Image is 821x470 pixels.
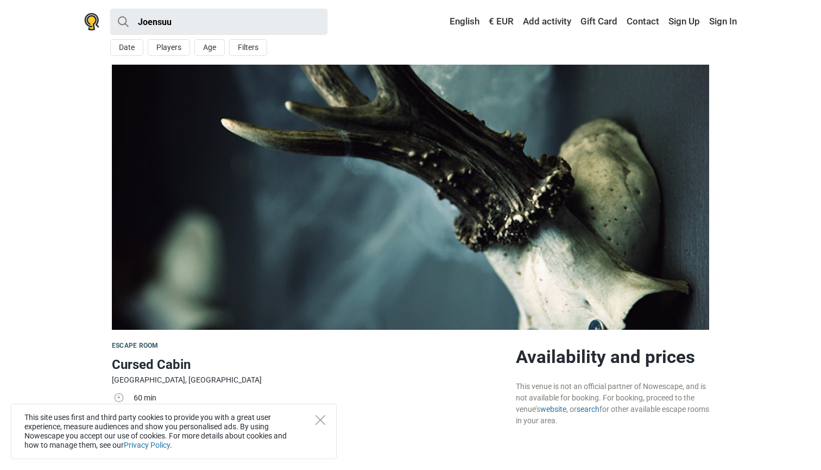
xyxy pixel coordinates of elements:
[624,12,662,32] a: Contact
[540,405,566,413] a: website
[11,404,337,459] div: This site uses first and third party cookies to provide you with a great user experience, measure...
[315,415,325,425] button: Close
[516,346,709,368] h2: Availability and prices
[112,65,709,330] img: Cursed Cabin photo 1
[516,381,709,427] div: This venue is not an official partner of Nowescape, and is not available for booking. For booking...
[442,18,450,26] img: English
[148,39,190,56] button: Players
[134,391,507,407] td: 60 min
[194,39,225,56] button: Age
[486,12,516,32] a: € EUR
[439,12,482,32] a: English
[229,39,267,56] button: Filters
[112,342,158,349] span: Escape room
[110,9,327,35] input: try “London”
[706,12,737,32] a: Sign In
[112,374,507,386] div: [GEOGRAPHIC_DATA], [GEOGRAPHIC_DATA]
[124,441,170,449] a: Privacy Policy
[112,355,507,374] h1: Cursed Cabin
[84,13,99,30] img: Nowescape logo
[578,12,620,32] a: Gift Card
[577,405,599,413] a: search
[520,12,574,32] a: Add activity
[666,12,703,32] a: Sign Up
[110,39,143,56] button: Date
